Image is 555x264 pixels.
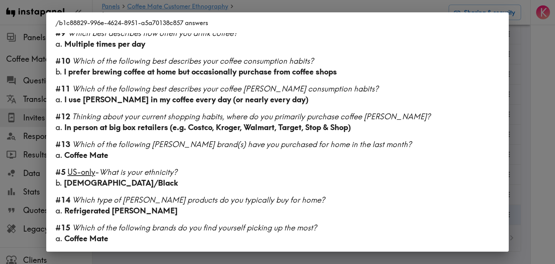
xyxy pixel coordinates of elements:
div: a. [55,150,499,161]
span: I prefer brewing coffee at home but occasionally purchase from coffee shops [64,67,337,76]
b: #11 [55,84,70,93]
b: #13 [55,139,70,149]
b: #14 [55,195,70,205]
h2: /b1c88829-996e-4624-8951-a5a70138c857 answers [46,12,509,33]
b: #12 [55,112,70,121]
b: #9 [55,28,66,38]
span: Which of the following best describes your coffee [PERSON_NAME] consumption habits? [72,84,378,93]
div: a. [55,39,499,49]
div: b. [55,178,499,188]
span: Coffee Mate [64,150,108,160]
span: Which of the following brands do you find yourself picking up the most? [72,223,317,232]
span: Coffee Mate [64,234,108,243]
div: a. [55,122,499,133]
span: I use [PERSON_NAME] in my coffee every day (or nearly every day) [64,95,308,104]
b: #10 [55,56,70,66]
span: Which best describes how often you drink coffee? [67,28,237,38]
div: a. [55,205,499,216]
div: a. [55,233,499,244]
span: Multiple times per day [64,39,145,49]
span: In person at big box retailers (e.g. Costco, Kroger, Walmart, Target, Stop & Shop) [64,122,351,132]
div: a. [55,94,499,105]
b: #5 [55,167,66,177]
span: What is your ethnicity? [99,167,177,177]
span: [DEMOGRAPHIC_DATA]/Black [64,178,178,188]
span: Which type of [PERSON_NAME] products do you typically buy for home? [72,195,325,205]
span: Refrigerated [PERSON_NAME] [64,206,178,215]
div: - [55,167,499,178]
div: b. [55,66,499,77]
span: Which of the following [PERSON_NAME] brand(s) have you purchased for home in the last month? [72,139,412,149]
span: Thinking about your current shopping habits, where do you primarily purchase coffee [PERSON_NAME]? [72,112,431,121]
span: Which of the following best describes your coffee consumption habits? [72,56,314,66]
b: #15 [55,223,70,232]
span: US-only [67,167,95,177]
